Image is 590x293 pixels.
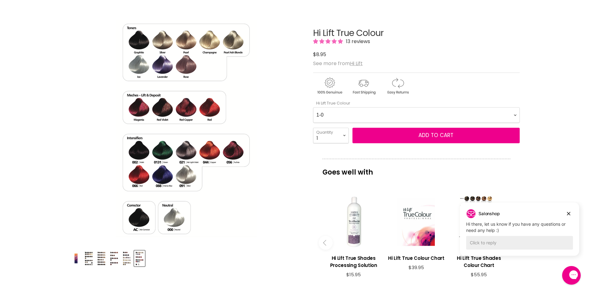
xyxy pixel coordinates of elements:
[388,250,444,265] a: View product:Hi Lift True Colour Chart
[451,255,507,269] h3: Hi Lift True Shades Colour Chart
[122,251,132,266] img: Hi Lift True Colour
[381,77,414,95] img: returns.gif
[418,131,453,139] span: Add to cart
[71,13,302,245] div: Hi Lift True Colour image. Click or Scroll to Zoom.
[134,251,145,266] button: Hi Lift True Colour
[455,202,584,265] iframe: Gorgias live chat campaigns
[313,38,344,45] span: 5.00 stars
[409,264,424,271] span: $39.95
[471,271,487,278] span: $55.95
[109,251,119,266] img: Hi Lift True Colour
[326,255,382,269] h3: Hi Lift True Shades Processing Solution
[71,251,81,266] button: Hi Lift True Colour
[322,159,510,179] p: Goes well with
[326,250,382,272] a: View product:Hi Lift True Shades Processing Solution
[135,251,144,266] img: Hi Lift True Colour
[83,251,94,266] button: Hi Lift True Colour
[350,60,363,67] a: Hi Lift
[559,264,584,287] iframe: Gorgias live chat messenger
[313,29,520,38] h1: Hi Lift True Colour
[313,60,363,67] span: See more from
[352,128,520,143] button: Add to cart
[109,251,120,266] button: Hi Lift True Colour
[96,251,107,266] button: Hi Lift True Colour
[313,100,350,106] label: Hi Lift True Colour
[451,250,507,272] a: View product:Hi Lift True Shades Colour Chart
[121,251,132,266] button: Hi Lift True Colour
[313,51,326,58] span: $8.95
[344,38,370,45] span: 13 reviews
[71,251,81,266] img: Hi Lift True Colour
[313,128,349,143] select: Quantity
[97,251,106,266] img: Hi Lift True Colour
[346,271,361,278] span: $15.95
[70,249,303,266] div: Product thumbnails
[347,77,380,95] img: shipping.gif
[388,255,444,262] h3: Hi Lift True Colour Chart
[313,77,346,95] img: genuine.gif
[84,251,94,266] img: Hi Lift True Colour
